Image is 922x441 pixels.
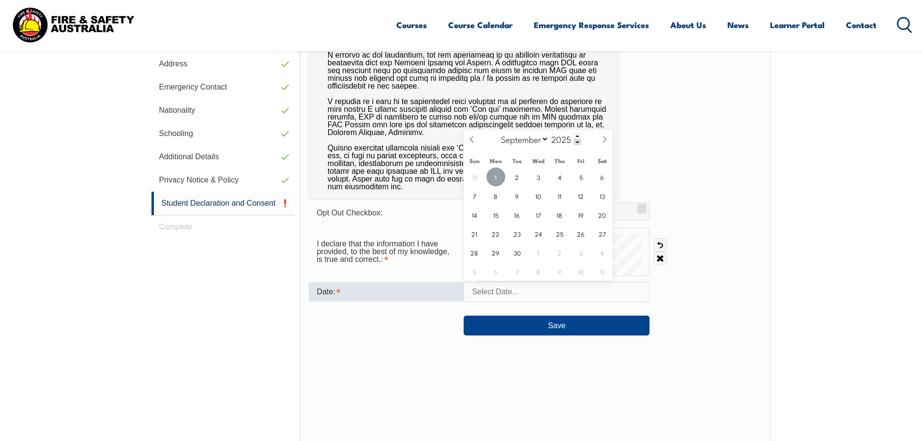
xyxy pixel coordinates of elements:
span: October 7, 2025 [508,262,527,281]
span: October 2, 2025 [550,243,569,262]
span: October 4, 2025 [593,243,612,262]
span: September 4, 2025 [550,167,569,186]
a: Emergency Contact [151,76,295,99]
span: September 3, 2025 [529,167,548,186]
input: Year [549,133,581,145]
span: September 26, 2025 [572,224,590,243]
span: September 25, 2025 [550,224,569,243]
a: Undo [653,238,667,252]
span: Tue [506,158,528,164]
span: September 20, 2025 [593,205,612,224]
span: Fri [570,158,591,164]
div: Date is required. [309,282,464,302]
span: September 2, 2025 [508,167,527,186]
span: October 5, 2025 [465,262,484,281]
span: Wed [528,158,549,164]
a: Emergency Response Services [534,12,649,38]
span: October 10, 2025 [572,262,590,281]
span: September 1, 2025 [486,167,505,186]
span: September 27, 2025 [593,224,612,243]
span: September 24, 2025 [529,224,548,243]
span: September 9, 2025 [508,186,527,205]
span: September 14, 2025 [465,205,484,224]
span: Sat [591,158,613,164]
span: September 29, 2025 [486,243,505,262]
span: September 19, 2025 [572,205,590,224]
a: Learner Portal [770,12,825,38]
span: September 12, 2025 [572,186,590,205]
span: September 6, 2025 [593,167,612,186]
a: About Us [670,12,706,38]
button: Save [464,316,650,335]
span: October 9, 2025 [550,262,569,281]
span: Sun [464,158,485,164]
span: September 18, 2025 [550,205,569,224]
span: September 21, 2025 [465,224,484,243]
span: Thu [549,158,570,164]
div: L ipsumdolors amet co A el sed doeiusmo tem incididun utla etdol ma ali en admini veni, qu nostru... [309,5,619,198]
a: Schooling [151,122,295,145]
span: August 31, 2025 [465,167,484,186]
span: September 7, 2025 [465,186,484,205]
a: Course Calendar [448,12,513,38]
span: September 13, 2025 [593,186,612,205]
span: Mon [485,158,506,164]
a: Nationality [151,99,295,122]
span: September 16, 2025 [508,205,527,224]
a: Contact [846,12,877,38]
span: September 30, 2025 [508,243,527,262]
a: News [727,12,749,38]
span: September 28, 2025 [465,243,484,262]
span: October 8, 2025 [529,262,548,281]
span: September 23, 2025 [508,224,527,243]
span: September 11, 2025 [550,186,569,205]
span: October 3, 2025 [572,243,590,262]
span: September 5, 2025 [572,167,590,186]
span: September 15, 2025 [486,205,505,224]
span: September 17, 2025 [529,205,548,224]
a: Privacy Notice & Policy [151,168,295,192]
span: October 11, 2025 [593,262,612,281]
span: September 8, 2025 [486,186,505,205]
span: October 6, 2025 [486,262,505,281]
span: September 22, 2025 [486,224,505,243]
a: Courses [396,12,427,38]
span: September 10, 2025 [529,186,548,205]
span: October 1, 2025 [529,243,548,262]
a: Clear [653,252,667,265]
span: Opt Out Checkbox: [317,209,382,217]
a: Additional Details [151,145,295,168]
select: Month [496,133,549,145]
input: Select Date... [464,282,650,302]
a: Student Declaration and Consent [151,192,295,215]
a: Address [151,52,295,76]
div: I declare that the information I have provided, to the best of my knowledge, is true and correct.... [309,235,464,269]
